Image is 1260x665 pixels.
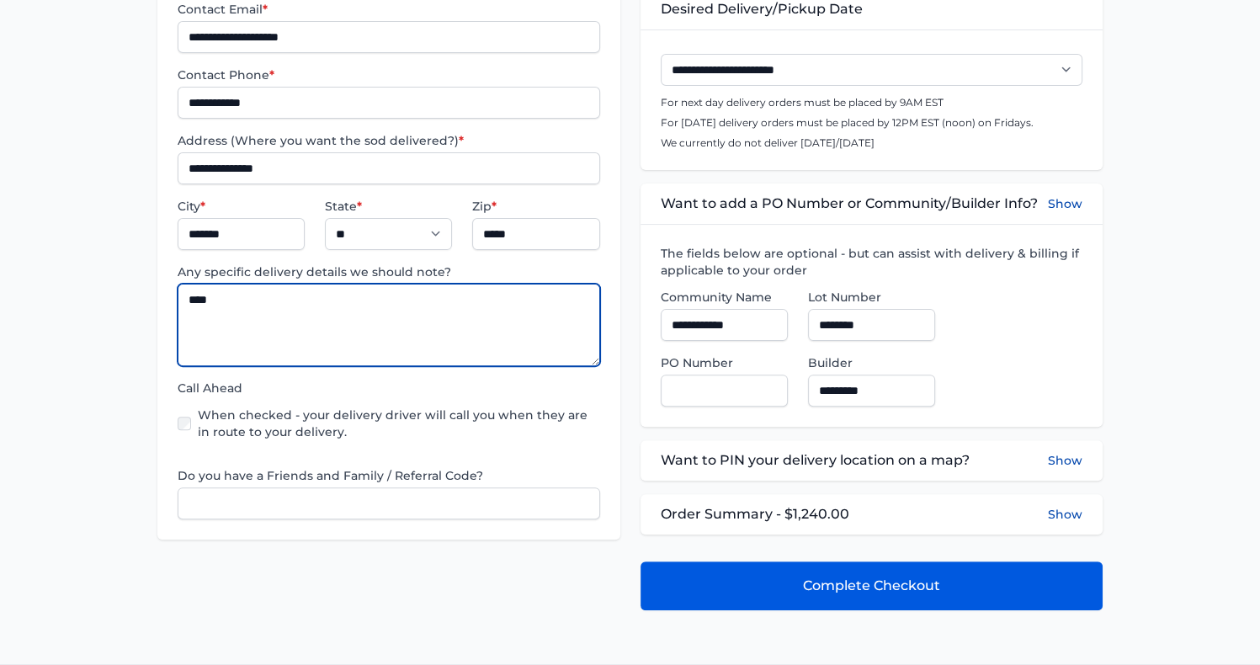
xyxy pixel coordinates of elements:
label: City [178,198,305,215]
span: Want to add a PO Number or Community/Builder Info? [661,194,1038,214]
label: Lot Number [808,289,935,306]
label: Any specific delivery details we should note? [178,263,599,280]
label: State [325,198,452,215]
label: Contact Phone [178,66,599,83]
button: Complete Checkout [641,561,1103,610]
label: Address (Where you want the sod delivered?) [178,132,599,149]
p: For [DATE] delivery orders must be placed by 12PM EST (noon) on Fridays. [661,116,1082,130]
button: Show [1048,450,1082,471]
label: Zip [472,198,599,215]
label: Builder [808,354,935,371]
label: When checked - your delivery driver will call you when they are in route to your delivery. [198,407,599,440]
span: Order Summary - $1,240.00 [661,504,849,524]
label: Do you have a Friends and Family / Referral Code? [178,467,599,484]
label: PO Number [661,354,788,371]
label: Call Ahead [178,380,599,396]
button: Show [1048,506,1082,523]
label: The fields below are optional - but can assist with delivery & billing if applicable to your order [661,245,1082,279]
p: For next day delivery orders must be placed by 9AM EST [661,96,1082,109]
p: We currently do not deliver [DATE]/[DATE] [661,136,1082,150]
label: Community Name [661,289,788,306]
button: Show [1048,194,1082,214]
span: Complete Checkout [803,576,940,596]
label: Contact Email [178,1,599,18]
span: Want to PIN your delivery location on a map? [661,450,970,471]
